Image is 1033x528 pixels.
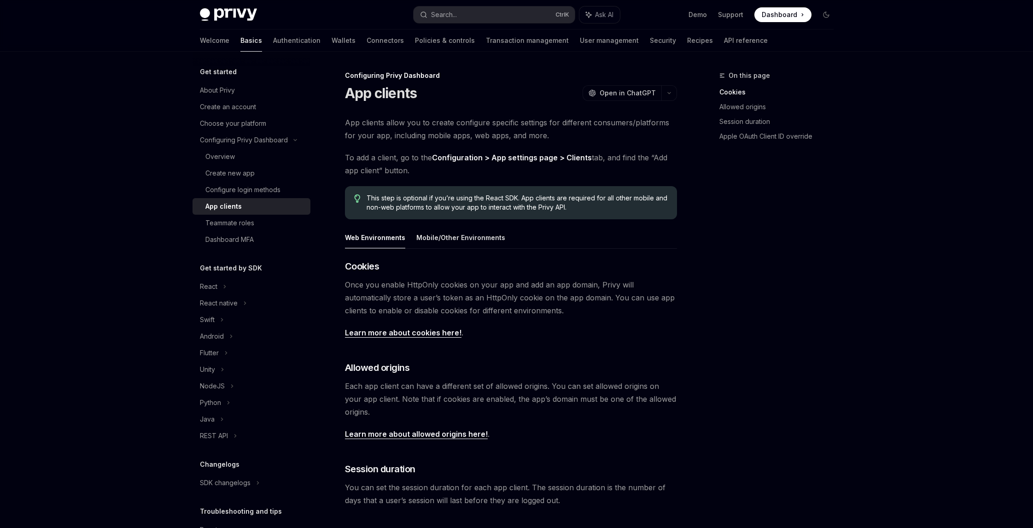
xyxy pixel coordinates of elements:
[719,114,841,129] a: Session duration
[345,481,677,507] span: You can set the session duration for each app client. The session duration is the number of days ...
[200,477,251,488] div: SDK changelogs
[205,168,255,179] div: Create new app
[579,6,620,23] button: Ask AI
[345,380,677,418] span: Each app client can have a different set of allowed origins. You can set allowed origins on your ...
[724,29,768,52] a: API reference
[719,129,841,144] a: Apple OAuth Client ID override
[240,29,262,52] a: Basics
[719,85,841,100] a: Cookies
[762,10,797,19] span: Dashboard
[200,263,262,274] h5: Get started by SDK
[729,70,770,81] span: On this page
[650,29,676,52] a: Security
[345,428,677,440] span: .
[486,29,569,52] a: Transaction management
[200,135,288,146] div: Configuring Privy Dashboard
[200,397,221,408] div: Python
[200,281,217,292] div: React
[718,10,743,19] a: Support
[719,100,841,114] a: Allowed origins
[345,328,461,338] a: Learn more about cookies here!
[193,82,310,99] a: About Privy
[432,153,592,163] a: Configuration > App settings page > Clients
[431,9,457,20] div: Search...
[193,198,310,215] a: App clients
[200,506,282,517] h5: Troubleshooting and tips
[345,463,415,475] span: Session duration
[689,10,707,19] a: Demo
[193,148,310,165] a: Overview
[580,29,639,52] a: User management
[345,71,677,80] div: Configuring Privy Dashboard
[555,11,569,18] span: Ctrl K
[687,29,713,52] a: Recipes
[367,29,404,52] a: Connectors
[200,118,266,129] div: Choose your platform
[416,227,505,248] button: Mobile/Other Environments
[414,6,575,23] button: Search...CtrlK
[600,88,656,98] span: Open in ChatGPT
[354,194,361,203] svg: Tip
[200,364,215,375] div: Unity
[205,151,235,162] div: Overview
[332,29,356,52] a: Wallets
[200,314,215,325] div: Swift
[193,182,310,198] a: Configure login methods
[193,215,310,231] a: Teammate roles
[205,234,254,245] div: Dashboard MFA
[367,194,667,212] span: This step is optional if you’re using the React SDK. App clients are required for all other mobil...
[200,29,229,52] a: Welcome
[273,29,321,52] a: Authentication
[200,381,225,392] div: NodeJS
[345,116,677,142] span: App clients allow you to create configure specific settings for different consumers/platforms for...
[754,7,811,22] a: Dashboard
[200,101,256,112] div: Create an account
[345,361,410,374] span: Allowed origins
[205,217,254,229] div: Teammate roles
[345,85,417,101] h1: App clients
[200,430,228,441] div: REST API
[200,331,224,342] div: Android
[345,151,677,177] span: To add a client, go to the tab, and find the “Add app client” button.
[345,278,677,317] span: Once you enable HttpOnly cookies on your app and add an app domain, Privy will automatically stor...
[200,414,215,425] div: Java
[200,459,239,470] h5: Changelogs
[193,231,310,248] a: Dashboard MFA
[345,326,677,339] span: .
[415,29,475,52] a: Policies & controls
[193,115,310,132] a: Choose your platform
[819,7,834,22] button: Toggle dark mode
[345,260,379,273] span: Cookies
[193,165,310,182] a: Create new app
[205,201,242,212] div: App clients
[595,10,613,19] span: Ask AI
[193,99,310,115] a: Create an account
[200,298,238,309] div: React native
[345,429,488,439] a: Learn more about allowed origins here!
[200,8,257,21] img: dark logo
[200,85,235,96] div: About Privy
[205,184,280,195] div: Configure login methods
[345,227,405,248] button: Web Environments
[200,347,219,358] div: Flutter
[200,66,237,77] h5: Get started
[583,85,661,101] button: Open in ChatGPT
